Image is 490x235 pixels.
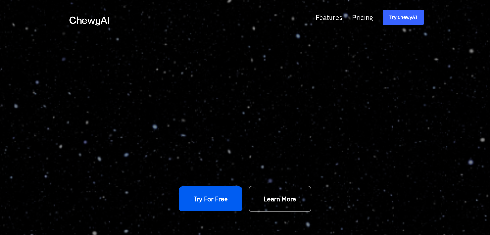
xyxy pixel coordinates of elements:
[389,13,417,22] span: Try ChewyAI
[179,186,242,211] a: Try For Free
[316,13,342,22] a: Features
[383,10,424,25] a: Try ChewyAI
[66,12,112,28] img: ChewyAI
[352,13,373,22] a: Pricing
[249,186,311,212] a: Learn More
